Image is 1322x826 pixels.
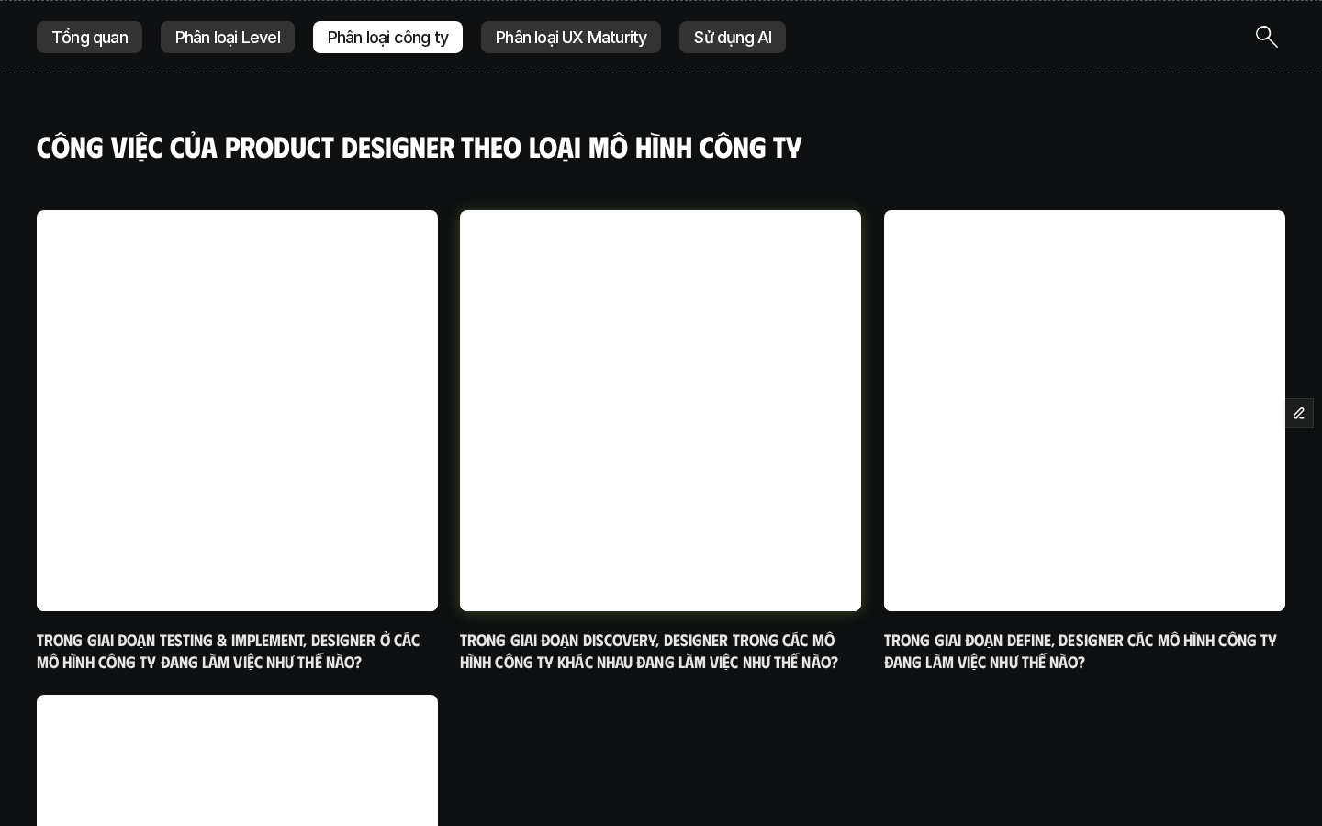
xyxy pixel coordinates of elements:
h6: Trong giai đoạn Discovery, designer trong các mô hình công ty khác nhau đang làm việc như thế nào? [460,630,861,673]
iframe: Interactive or visual content [460,210,861,590]
a: Sử dụng AI [679,21,786,54]
p: Sử dụng AI [694,28,771,47]
h4: Công việc của Product Designer theo loại mô hình công ty [37,128,1285,163]
p: Tổng quan [51,28,128,47]
a: Tổng quan [37,21,142,54]
button: Edit Framer Content [1285,399,1313,427]
a: Made with Flourish Trong giai đoạn Testing & Implement, designer ở các mô hình công ty đang làm v... [37,210,438,673]
iframe: Interactive or visual content [884,210,1285,590]
a: Made with Flourish Trong giai đoạn Discovery, designer trong các mô hình công ty khác nhau đang l... [460,210,861,673]
p: Phân loại Level [175,28,280,47]
iframe: Interactive or visual content [37,210,438,590]
p: Phân loại công ty [328,28,448,47]
p: Phân loại UX Maturity [496,28,646,47]
button: Search Icon [1249,18,1285,55]
a: Phân loại công ty [313,21,463,54]
a: Phân loại UX Maturity [481,21,661,54]
h6: Trong giai đoạn Define, designer các mô hình công ty đang làm việc như thế nào? [884,630,1285,673]
a: Made with Flourish Trong giai đoạn Define, designer các mô hình công ty đang làm việc như thế nào? [884,210,1285,673]
a: Phân loại Level [161,21,295,54]
h6: Trong giai đoạn Testing & Implement, designer ở các mô hình công ty đang làm việc như thế nào? [37,630,438,673]
img: icon entry point for Site Search [1256,26,1278,48]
